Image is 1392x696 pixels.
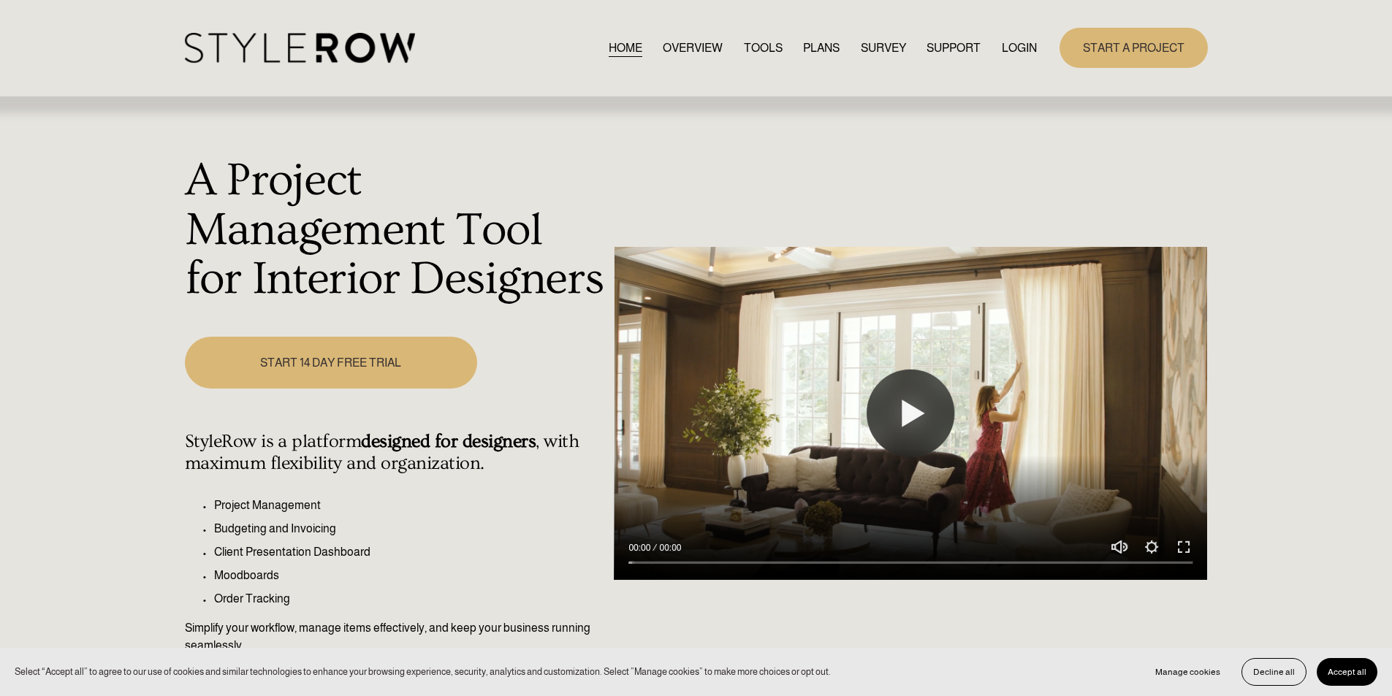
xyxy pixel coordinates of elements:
span: Accept all [1328,667,1366,677]
h1: A Project Management Tool for Interior Designers [185,156,606,305]
a: LOGIN [1002,38,1037,58]
p: Select “Accept all” to agree to our use of cookies and similar technologies to enhance your brows... [15,665,831,678]
button: Play [867,370,954,457]
a: OVERVIEW [663,38,723,58]
button: Manage cookies [1144,658,1231,686]
a: PLANS [803,38,840,58]
a: TOOLS [744,38,783,58]
a: SURVEY [861,38,906,58]
a: HOME [609,38,642,58]
p: Moodboards [214,567,606,584]
strong: designed for designers [361,431,536,452]
img: StyleRow [185,33,415,63]
button: Accept all [1317,658,1377,686]
p: Client Presentation Dashboard [214,543,606,561]
p: Simplify your workflow, manage items effectively, and keep your business running seamlessly. [185,619,606,654]
a: START 14 DAY FREE TRIAL [185,337,477,389]
p: Budgeting and Invoicing [214,520,606,538]
a: START A PROJECT [1060,28,1208,68]
p: Order Tracking [214,590,606,608]
div: Current time [628,540,654,555]
button: Decline all [1241,658,1307,686]
span: Decline all [1253,667,1295,677]
span: Manage cookies [1155,667,1220,677]
a: folder dropdown [927,38,981,58]
div: Duration [654,540,685,555]
h4: StyleRow is a platform , with maximum flexibility and organization. [185,431,606,475]
span: SUPPORT [927,39,981,57]
input: Seek [628,558,1193,568]
p: Project Management [214,497,606,514]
